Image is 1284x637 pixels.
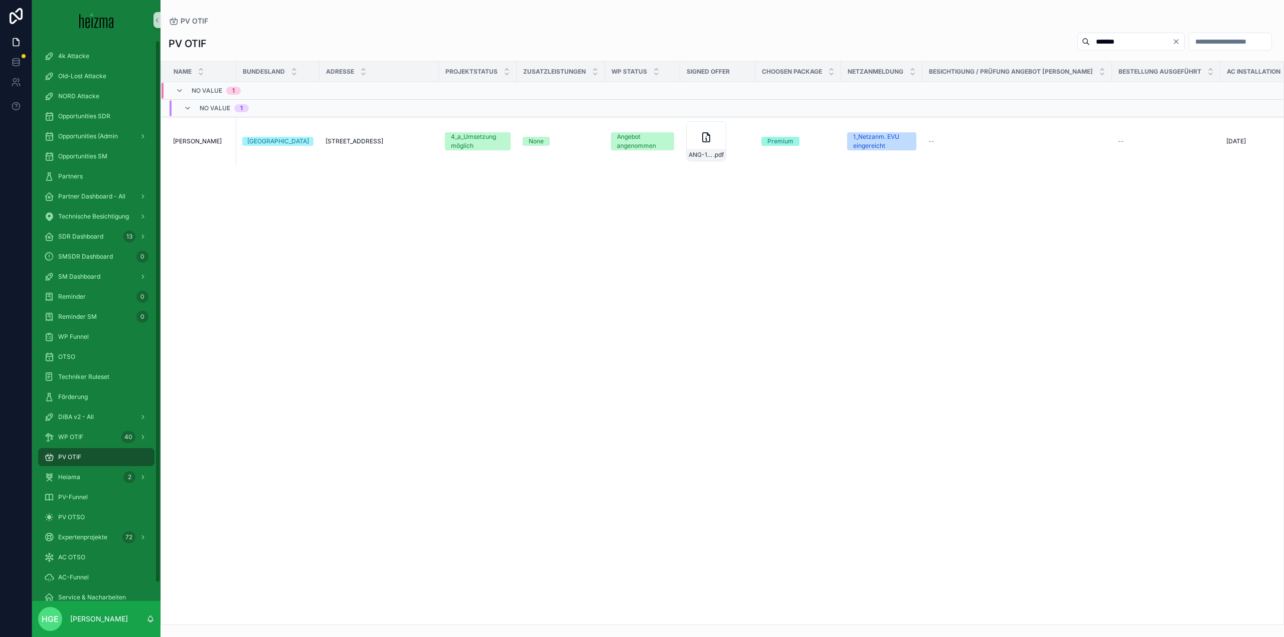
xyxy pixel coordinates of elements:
[58,433,83,441] span: WP OTIF
[174,68,192,76] span: Name
[762,68,822,76] span: Choosen Package
[713,151,724,159] span: .pdf
[689,151,713,159] span: ANG-12635-und-ANG-PV-3.224-Peisser-2025-08-26-zusammengefuÌgt
[326,68,354,76] span: Adresse
[58,313,97,321] span: Reminder SM
[38,348,154,366] a: OTSO
[58,172,83,180] span: Partners
[38,87,154,105] a: NORD Attacke
[122,531,135,543] div: 72
[38,248,154,266] a: SMSDR Dashboard0
[928,137,934,145] span: --
[38,268,154,286] a: SM Dashboard
[121,431,135,443] div: 40
[58,573,89,581] span: AC-Funnel
[58,493,88,501] span: PV-Funnel
[58,293,86,301] span: Reminder
[929,68,1093,76] span: Besichtigung / Prüfung Angebot [PERSON_NAME]
[58,453,81,461] span: PV OTIF
[611,132,674,150] a: Angebot angenommen
[38,368,154,386] a: Techniker Ruleset
[1227,68,1280,76] span: AC Installation
[242,137,313,146] a: [GEOGRAPHIC_DATA]
[58,413,94,421] span: DiBA v2 - All
[38,468,154,486] a: Heiama2
[58,72,106,80] span: Old-Lost Attacke
[848,68,903,76] span: Netzanmeldung
[42,613,59,625] span: HGE
[761,137,835,146] a: Premium
[38,107,154,125] a: Opportunities SDR
[58,593,126,601] span: Service & Nacharbeiten
[445,132,511,150] a: 4_a_Umsetzung möglich
[169,16,208,26] a: PV OTIF
[445,68,498,76] span: Projektstatus
[58,92,99,100] span: NORD Attacke
[58,513,85,521] span: PV OTSO
[38,408,154,426] a: DiBA v2 - All
[38,308,154,326] a: Reminder SM0
[38,288,154,306] a: Reminder0
[58,533,107,541] span: Expertenprojekte
[232,87,235,95] div: 1
[169,37,207,51] h1: PV OTIF
[1118,137,1124,145] span: --
[58,152,107,160] span: Opportunities SM
[58,373,109,381] span: Techniker Ruleset
[38,448,154,466] a: PV OTIF
[79,12,114,28] img: App logo
[247,137,309,146] div: [GEOGRAPHIC_DATA]
[58,233,103,241] span: SDR Dashboard
[38,588,154,606] a: Service & Nacharbeiten
[847,132,916,150] a: 1_Netzanm. EVU eingereicht
[58,132,118,140] span: Opportunities (Admin
[58,213,129,221] span: Technische Besichtigung
[38,147,154,165] a: Opportunities SM
[240,104,243,112] div: 1
[38,428,154,446] a: WP OTIF40
[529,137,544,146] div: None
[451,132,505,150] div: 4_a_Umsetzung möglich
[38,548,154,566] a: AC OTSO
[38,167,154,185] a: Partners
[38,568,154,586] a: AC-Funnel
[1226,137,1246,145] span: [DATE]
[38,328,154,346] a: WP Funnel
[38,47,154,65] a: 4k Attacke
[58,52,89,60] span: 4k Attacke
[523,68,586,76] span: Zusatzleistungen
[123,471,135,483] div: 2
[326,137,383,145] span: [STREET_ADDRESS]
[38,67,154,85] a: Old-Lost Attacke
[200,104,230,112] span: No value
[58,273,100,281] span: SM Dashboard
[181,16,208,26] span: PV OTIF
[32,40,160,601] div: scrollable content
[523,137,599,146] a: None
[1172,38,1184,46] button: Clear
[686,121,749,161] a: ANG-12635-und-ANG-PV-3.224-Peisser-2025-08-26-zusammengefuÌgt.pdf
[58,393,88,401] span: Förderung
[58,112,110,120] span: Opportunities SDR
[38,388,154,406] a: Förderung
[928,137,1106,145] a: --
[136,251,148,263] div: 0
[173,137,230,145] a: [PERSON_NAME]
[326,137,433,145] a: [STREET_ADDRESS]
[1118,68,1201,76] span: Bestellung ausgeführt
[58,553,85,561] span: AC OTSO
[38,207,154,226] a: Technische Besichtigung
[38,127,154,145] a: Opportunities (Admin
[617,132,668,150] div: Angebot angenommen
[1118,137,1214,145] a: --
[58,333,89,341] span: WP Funnel
[58,473,80,481] span: Heiama
[123,231,135,243] div: 13
[136,291,148,303] div: 0
[38,488,154,506] a: PV-Funnel
[767,137,793,146] div: Premium
[58,253,113,261] span: SMSDR Dashboard
[38,528,154,546] a: Expertenprojekte72
[38,508,154,526] a: PV OTSO
[136,311,148,323] div: 0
